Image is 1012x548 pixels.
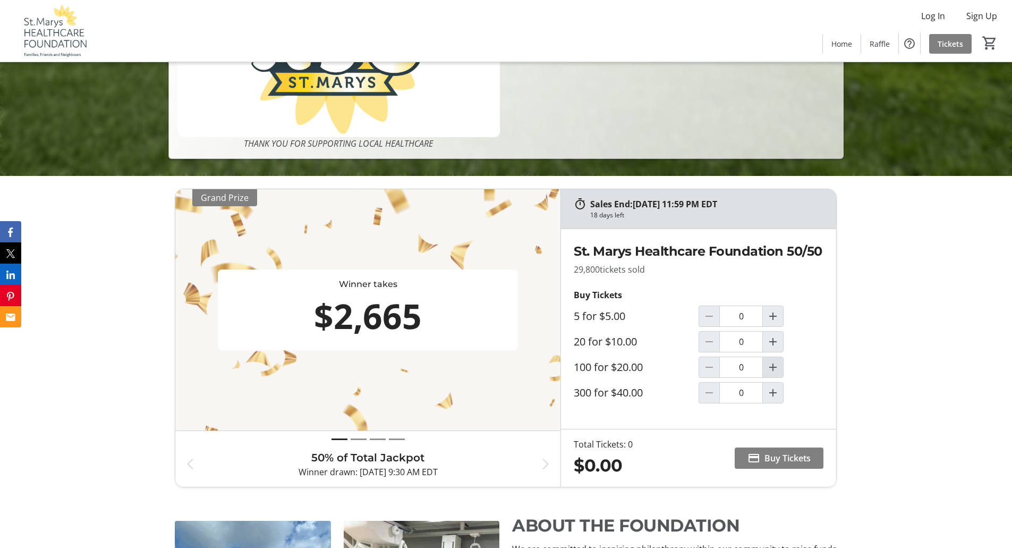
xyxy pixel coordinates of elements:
a: Raffle [861,34,898,54]
p: Winner drawn: [DATE] 9:30 AM EDT [205,466,531,478]
p: ABOUT THE FOUNDATION [512,513,837,538]
button: Draw 3 [370,433,386,445]
label: 5 for $5.00 [574,310,625,323]
div: Grand Prize [192,189,257,206]
button: Draw 1 [331,433,347,445]
img: St. Marys Healthcare Foundation's Logo [6,4,101,57]
button: Increment by one [763,357,783,377]
button: Buy Tickets [735,448,823,469]
label: 300 for $40.00 [574,386,643,399]
div: Total Tickets: 0 [574,438,633,451]
span: Tickets [938,38,963,49]
h2: St. Marys Healthcare Foundation 50/50 [574,242,823,261]
strong: Buy Tickets [574,289,622,301]
img: THE JACKPOT [175,189,560,431]
span: [DATE] 11:59 PM EDT [633,198,717,210]
div: $0.00 [574,453,633,478]
button: Cart [980,33,999,53]
h3: 50% of Total Jackpot [205,450,531,466]
p: 29,800 tickets sold [574,263,823,276]
div: Winner takes [222,278,514,291]
span: Sign Up [966,10,997,22]
em: THANK YOU FOR SUPPORTING LOCAL HEALTHCARE [244,138,433,149]
button: Draw 2 [351,433,367,445]
button: Draw 4 [389,433,405,445]
button: Increment by one [763,383,783,403]
a: Home [823,34,861,54]
div: 18 days left [590,210,624,220]
button: Increment by one [763,332,783,352]
label: 100 for $20.00 [574,361,643,374]
span: Buy Tickets [764,452,811,465]
span: Log In [921,10,945,22]
span: Raffle [870,38,890,49]
button: Sign Up [958,7,1006,24]
span: Sales End: [590,198,633,210]
button: Log In [913,7,954,24]
button: Increment by one [763,306,783,326]
a: Tickets [929,34,972,54]
label: 20 for $10.00 [574,335,637,348]
div: $2,665 [222,291,514,342]
span: Home [831,38,852,49]
button: Help [899,33,920,54]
